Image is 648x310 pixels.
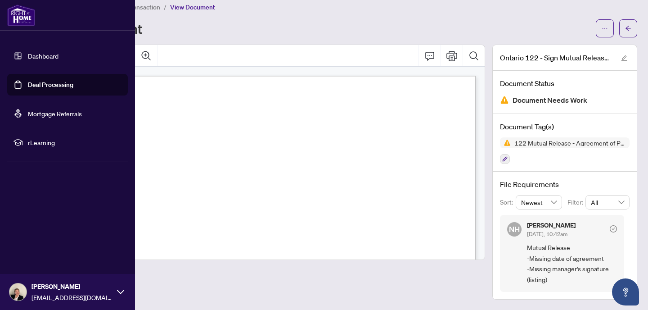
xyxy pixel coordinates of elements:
span: [DATE], 10:42am [527,231,567,237]
img: Status Icon [500,137,511,148]
span: Newest [521,196,557,209]
span: View Document [170,3,215,11]
span: [PERSON_NAME] [31,282,112,292]
span: [EMAIL_ADDRESS][DOMAIN_NAME] [31,292,112,302]
p: Filter: [567,197,585,207]
span: arrow-left [625,25,631,32]
span: rLearning [28,137,121,147]
h4: Document Tag(s) [500,121,630,132]
p: Sort: [500,197,516,207]
span: Mutual Release -Missing date of agreement -Missing manager's signature (listing) [527,242,617,285]
span: edit [621,55,627,61]
a: Dashboard [28,52,58,60]
h4: Document Status [500,78,630,89]
span: 122 Mutual Release - Agreement of Purchase and Sale [511,140,630,146]
h4: File Requirements [500,179,630,190]
span: check-circle [610,225,617,232]
img: logo [7,5,35,26]
span: Ontario 122 - Sign Mutual Release .pdf [500,52,612,63]
li: / [164,2,166,12]
img: Profile Icon [9,283,27,301]
button: Open asap [612,278,639,305]
a: Deal Processing [28,81,73,89]
a: Mortgage Referrals [28,109,82,118]
span: View Transaction [112,3,160,11]
img: Document Status [500,96,509,105]
span: Document Needs Work [513,94,587,106]
h5: [PERSON_NAME] [527,222,576,228]
span: NH [509,223,520,235]
span: All [591,196,624,209]
span: ellipsis [602,25,608,32]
